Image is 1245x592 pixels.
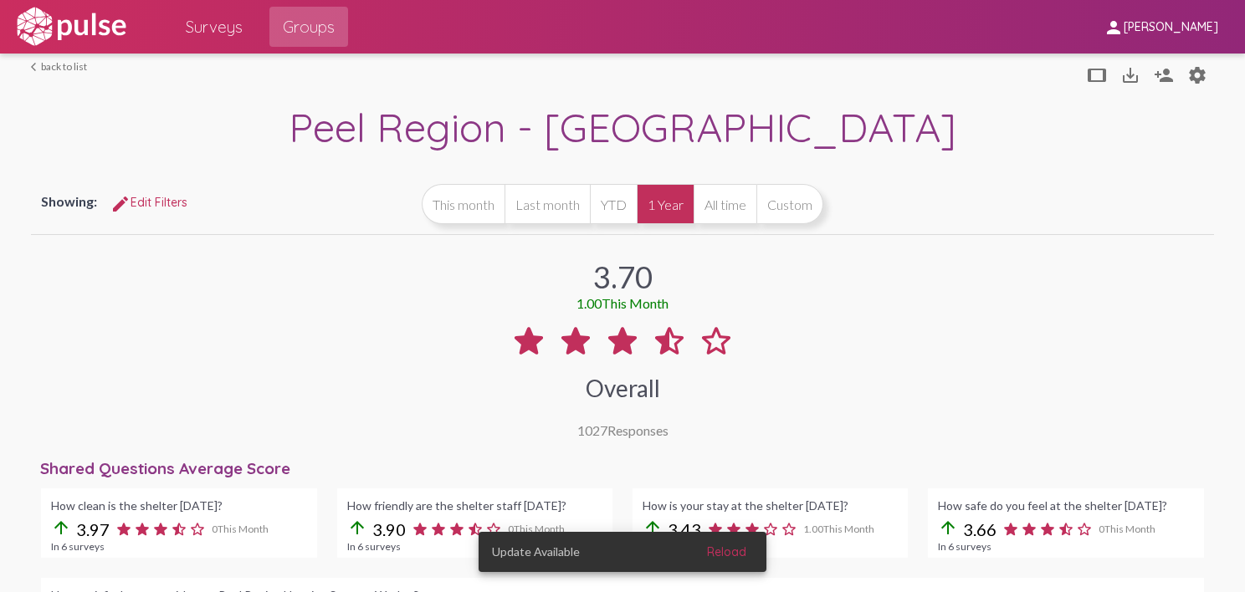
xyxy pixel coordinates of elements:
span: 0 [212,523,269,535]
span: Reload [707,544,746,559]
span: 3.97 [76,519,110,539]
mat-icon: arrow_upward [347,518,367,538]
mat-icon: Person [1154,65,1174,85]
button: Person [1181,58,1214,91]
mat-icon: Edit Filters [110,194,131,214]
span: Edit Filters [110,195,187,210]
button: [PERSON_NAME] [1090,11,1232,42]
a: Groups [269,7,348,47]
div: How clean is the shelter [DATE]? [51,498,306,513]
div: How is your stay at the shelter [DATE]? [643,498,898,513]
div: Responses [577,422,669,438]
span: Update Available [492,544,580,560]
div: 1.00 [576,295,669,311]
div: In 6 surveys [938,540,1193,553]
button: YTD [590,184,637,224]
button: Reload [694,537,760,567]
span: [PERSON_NAME] [1124,20,1218,35]
span: 0 [1099,523,1155,535]
button: Custom [756,184,823,224]
mat-icon: Download [1120,65,1140,85]
button: Person [1147,58,1181,91]
div: How safe do you feel at the shelter [DATE]? [938,498,1193,513]
mat-icon: Person [1187,65,1207,85]
span: 3.90 [372,519,406,539]
span: Groups [283,12,335,42]
button: This month [422,184,505,224]
div: Peel Region - [GEOGRAPHIC_DATA] [31,102,1214,156]
span: 3.66 [963,519,997,539]
div: Shared Questions Average Score [40,458,1214,478]
mat-icon: person [1104,18,1124,38]
button: Edit FiltersEdit Filters [97,187,201,217]
button: tablet [1080,58,1114,91]
span: 1027 [577,422,607,438]
button: All time [694,184,756,224]
span: This Month [218,523,269,535]
div: In 6 surveys [51,540,306,553]
mat-icon: tablet [1087,65,1107,85]
div: 3.70 [593,258,653,295]
div: How friendly are the shelter staff [DATE]? [347,498,602,513]
div: Overall [586,374,660,402]
span: This Month [1104,523,1155,535]
span: Showing: [41,193,97,209]
button: 1 Year [637,184,694,224]
span: 1.00 [803,523,874,535]
span: Surveys [186,12,243,42]
div: In 6 surveys [347,540,602,553]
mat-icon: arrow_upward [51,518,71,538]
a: Surveys [172,7,256,47]
mat-icon: arrow_upward [938,518,958,538]
button: Download [1114,58,1147,91]
mat-icon: arrow_back_ios [31,62,41,72]
button: Last month [505,184,590,224]
span: This Month [602,295,669,311]
span: This Month [823,523,874,535]
img: white-logo.svg [13,6,129,48]
a: back to list [31,60,87,73]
